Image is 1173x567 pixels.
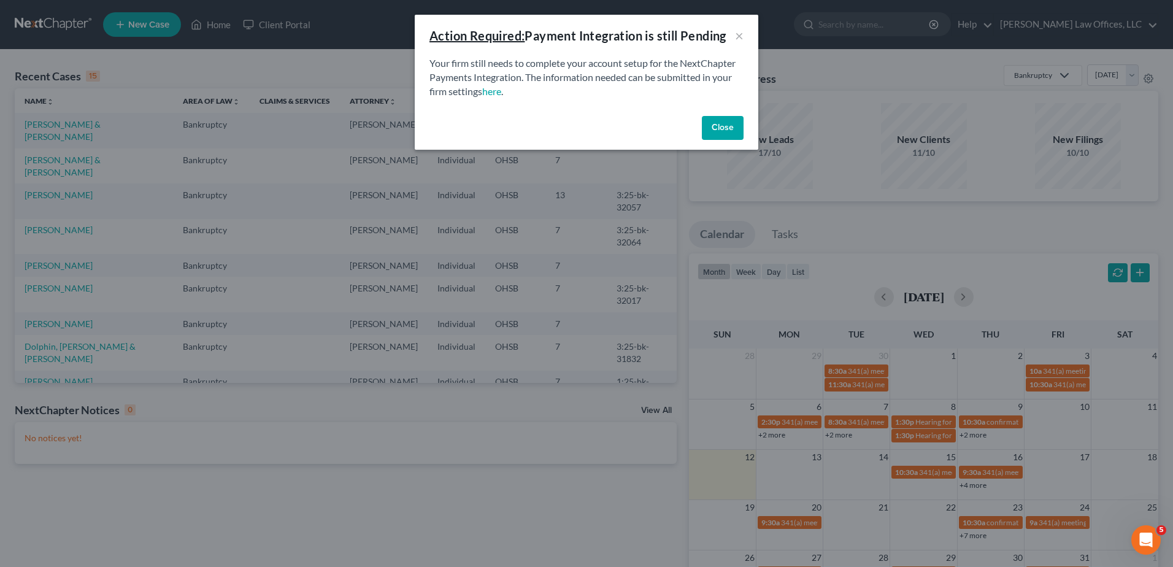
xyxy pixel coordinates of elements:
button: × [735,28,744,43]
div: Payment Integration is still Pending [429,27,726,44]
p: Your firm still needs to complete your account setup for the NextChapter Payments Integration. Th... [429,56,744,99]
iframe: Intercom live chat [1131,525,1161,555]
a: here [482,85,501,97]
button: Close [702,116,744,141]
span: 5 [1156,525,1166,535]
u: Action Required: [429,28,525,43]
